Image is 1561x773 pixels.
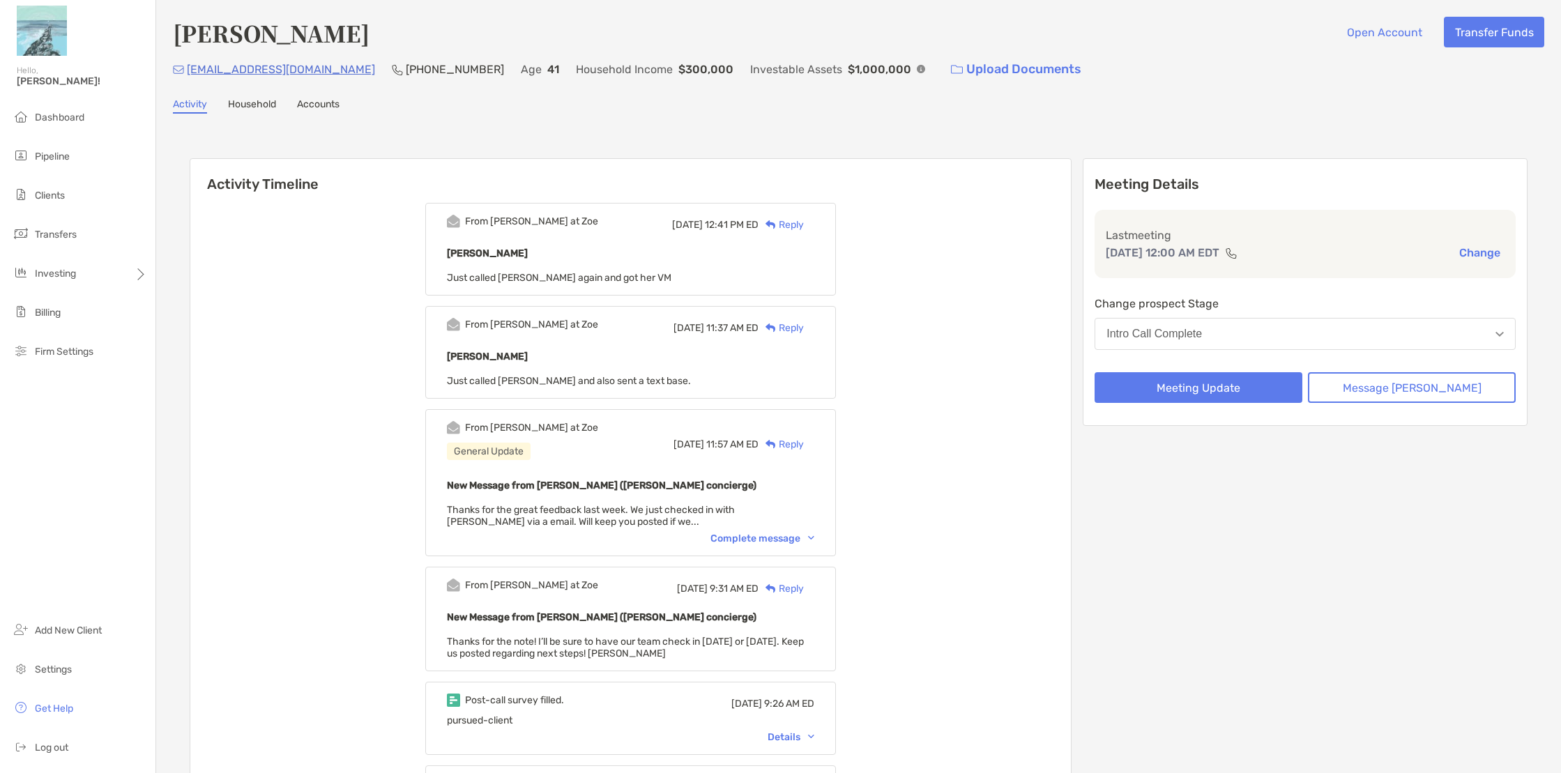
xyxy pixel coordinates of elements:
[447,504,735,528] span: Thanks for the great feedback last week. We just checked in with [PERSON_NAME] via a email. Will ...
[808,735,814,739] img: Chevron icon
[447,247,528,259] b: [PERSON_NAME]
[35,307,61,319] span: Billing
[465,319,598,330] div: From [PERSON_NAME] at Zoe
[465,579,598,591] div: From [PERSON_NAME] at Zoe
[768,731,814,743] div: Details
[731,698,762,710] span: [DATE]
[1095,295,1516,312] p: Change prospect Stage
[447,318,460,331] img: Event icon
[35,112,84,123] span: Dashboard
[35,664,72,675] span: Settings
[13,738,29,755] img: logout icon
[187,61,375,78] p: [EMAIL_ADDRESS][DOMAIN_NAME]
[1106,244,1219,261] p: [DATE] 12:00 AM EDT
[447,579,460,592] img: Event icon
[447,375,691,387] span: Just called [PERSON_NAME] and also sent a text base.
[942,54,1090,84] a: Upload Documents
[672,219,703,231] span: [DATE]
[173,66,184,74] img: Email Icon
[35,742,68,753] span: Log out
[759,321,804,335] div: Reply
[764,698,814,710] span: 9:26 AM ED
[951,65,963,75] img: button icon
[848,61,911,78] p: $1,000,000
[1225,247,1238,259] img: communication type
[710,583,759,595] span: 9:31 AM ED
[13,108,29,125] img: dashboard icon
[1308,372,1516,403] button: Message [PERSON_NAME]
[917,65,925,73] img: Info Icon
[465,215,598,227] div: From [PERSON_NAME] at Zoe
[447,351,528,362] b: [PERSON_NAME]
[447,694,460,707] img: Event icon
[465,422,598,434] div: From [PERSON_NAME] at Zoe
[17,6,67,56] img: Zoe Logo
[447,714,512,726] span: pursued-client
[228,98,276,114] a: Household
[35,703,73,714] span: Get Help
[35,229,77,240] span: Transfers
[766,440,776,449] img: Reply icon
[547,61,559,78] p: 41
[1095,372,1302,403] button: Meeting Update
[706,438,759,450] span: 11:57 AM ED
[521,61,542,78] p: Age
[406,61,504,78] p: [PHONE_NUMBER]
[678,61,733,78] p: $300,000
[759,437,804,452] div: Reply
[766,323,776,332] img: Reply icon
[13,342,29,359] img: firm-settings icon
[13,225,29,242] img: transfers icon
[766,220,776,229] img: Reply icon
[759,581,804,596] div: Reply
[759,217,804,232] div: Reply
[35,151,70,162] span: Pipeline
[13,621,29,638] img: add_new_client icon
[673,322,704,334] span: [DATE]
[35,190,65,201] span: Clients
[447,480,756,491] b: New Message from [PERSON_NAME] ([PERSON_NAME] concierge)
[710,533,814,544] div: Complete message
[35,268,76,280] span: Investing
[1095,318,1516,350] button: Intro Call Complete
[447,443,531,460] div: General Update
[447,611,756,623] b: New Message from [PERSON_NAME] ([PERSON_NAME] concierge)
[465,694,564,706] div: Post-call survey filled.
[173,98,207,114] a: Activity
[1336,17,1433,47] button: Open Account
[17,75,147,87] span: [PERSON_NAME]!
[673,438,704,450] span: [DATE]
[392,64,403,75] img: Phone Icon
[706,322,759,334] span: 11:37 AM ED
[447,215,460,228] img: Event icon
[705,219,759,231] span: 12:41 PM ED
[1106,328,1202,340] div: Intro Call Complete
[13,699,29,716] img: get-help icon
[13,147,29,164] img: pipeline icon
[13,186,29,203] img: clients icon
[677,583,708,595] span: [DATE]
[190,159,1071,192] h6: Activity Timeline
[750,61,842,78] p: Investable Assets
[35,625,102,636] span: Add New Client
[1106,227,1505,244] p: Last meeting
[35,346,93,358] span: Firm Settings
[1495,332,1504,337] img: Open dropdown arrow
[13,660,29,677] img: settings icon
[447,272,671,284] span: Just called [PERSON_NAME] again and got her VM
[1444,17,1544,47] button: Transfer Funds
[13,264,29,281] img: investing icon
[1455,245,1505,260] button: Change
[173,17,370,49] h4: [PERSON_NAME]
[766,584,776,593] img: Reply icon
[13,303,29,320] img: billing icon
[297,98,340,114] a: Accounts
[447,421,460,434] img: Event icon
[576,61,673,78] p: Household Income
[808,536,814,540] img: Chevron icon
[1095,176,1516,193] p: Meeting Details
[447,636,804,659] span: Thanks for the note! I’ll be sure to have our team check in [DATE] or [DATE]. Keep us posted rega...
